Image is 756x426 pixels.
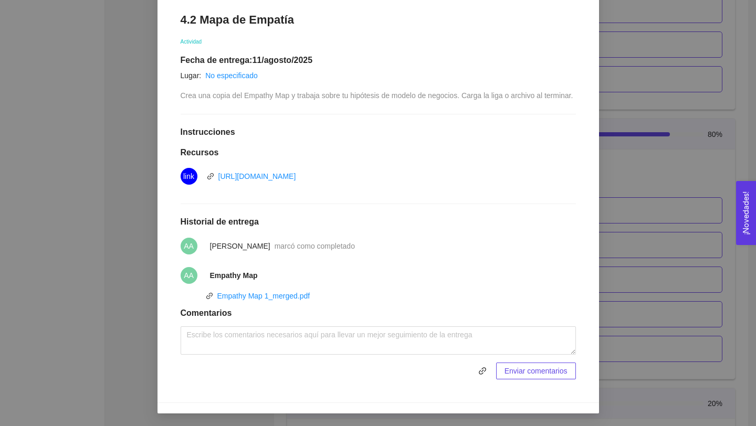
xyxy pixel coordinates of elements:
span: link [206,292,213,300]
a: No especificado [205,71,258,80]
span: link [474,367,491,375]
h1: Instrucciones [181,127,576,137]
h1: 4.2 Mapa de Empatía [181,13,576,27]
span: AA [184,238,194,254]
strong: Empathy Map [210,271,258,280]
h1: Comentarios [181,308,576,318]
button: link [474,363,491,379]
span: Actividad [181,39,202,45]
article: Lugar: [181,70,202,81]
a: [URL][DOMAIN_NAME] [218,172,296,180]
h1: Historial de entrega [181,217,576,227]
h1: Fecha de entrega: 11/agosto/2025 [181,55,576,66]
span: [PERSON_NAME] [210,242,270,250]
h1: Recursos [181,147,576,158]
button: Enviar comentarios [496,363,576,379]
span: link [475,367,490,375]
span: link [207,173,214,180]
span: Enviar comentarios [505,365,568,377]
span: link [183,168,194,185]
span: Crea una copia del Empathy Map y trabaja sobre tu hipótesis de modelo de negocios. Carga la liga ... [181,91,573,100]
a: Empathy Map 1_merged.pdf [217,292,310,300]
button: Open Feedback Widget [736,181,756,245]
span: AA [184,267,194,284]
span: marcó como completado [275,242,355,250]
